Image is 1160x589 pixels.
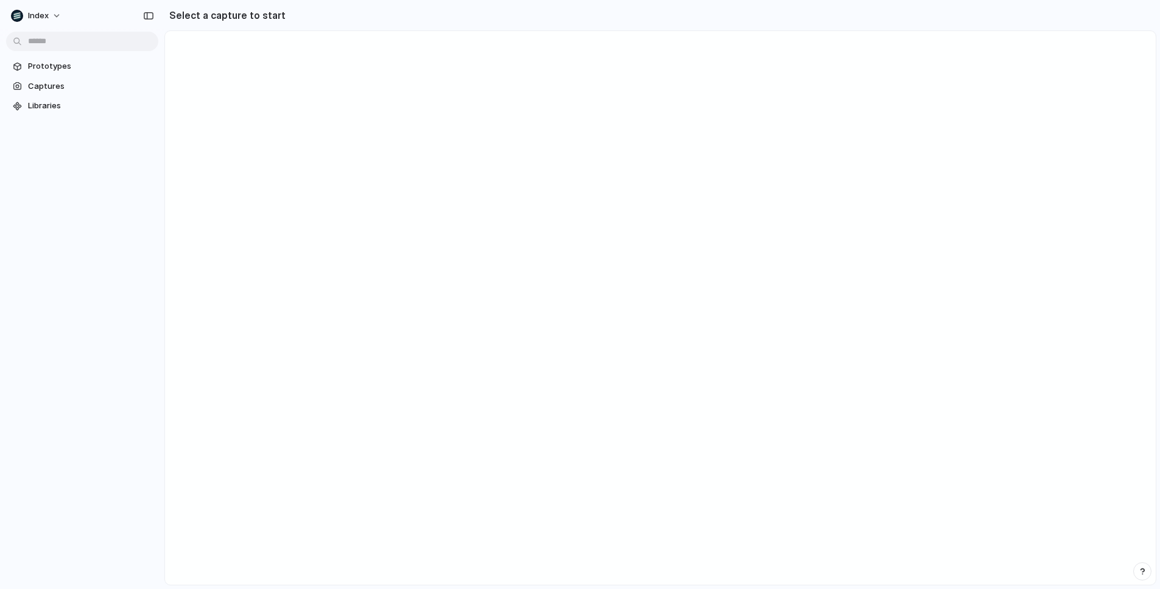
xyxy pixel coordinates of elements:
h2: Select a capture to start [164,8,286,23]
a: Prototypes [6,57,158,75]
span: Index [28,10,49,22]
span: Libraries [28,100,153,112]
span: Captures [28,80,153,92]
button: Index [6,6,68,26]
a: Libraries [6,97,158,115]
a: Captures [6,77,158,96]
span: Prototypes [28,60,153,72]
